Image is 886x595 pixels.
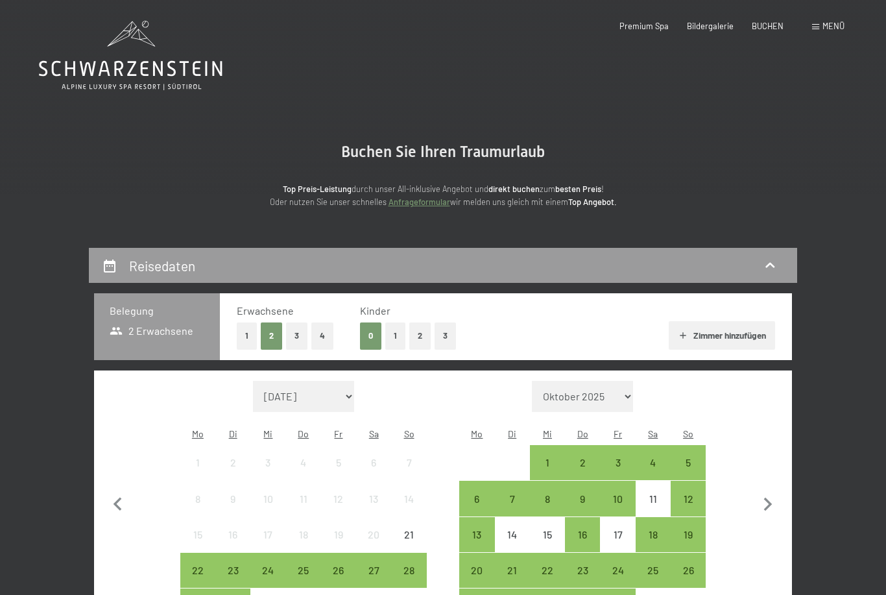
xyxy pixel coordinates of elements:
div: Anreise möglich [530,553,565,588]
div: Anreise nicht möglich [215,445,250,480]
div: Fri Sep 19 2025 [321,517,356,552]
div: Mon Oct 13 2025 [459,517,494,552]
div: Tue Sep 16 2025 [215,517,250,552]
button: 1 [237,322,257,349]
div: 1 [531,457,564,490]
div: Anreise nicht möglich [286,481,321,516]
div: Sat Oct 18 2025 [636,517,671,552]
div: Fri Oct 17 2025 [600,517,635,552]
div: Anreise möglich [671,445,706,480]
div: 7 [496,494,529,526]
div: Thu Sep 18 2025 [286,517,321,552]
div: Wed Oct 01 2025 [530,445,565,480]
div: Anreise nicht möglich [321,481,356,516]
div: 6 [357,457,390,490]
abbr: Dienstag [229,428,237,439]
div: Anreise möglich [565,481,600,516]
div: 3 [252,457,284,490]
a: Premium Spa [619,21,669,31]
span: Bildergalerie [687,21,734,31]
div: Thu Oct 09 2025 [565,481,600,516]
div: Mon Sep 01 2025 [180,445,215,480]
div: Mon Sep 22 2025 [180,553,215,588]
abbr: Freitag [614,428,622,439]
div: 18 [637,529,669,562]
div: 12 [322,494,355,526]
abbr: Dienstag [508,428,516,439]
div: Anreise nicht möglich [180,517,215,552]
div: Sat Sep 13 2025 [356,481,391,516]
div: Fri Sep 26 2025 [321,553,356,588]
div: Thu Oct 23 2025 [565,553,600,588]
div: Sun Sep 28 2025 [391,553,426,588]
div: 13 [461,529,493,562]
div: Wed Sep 17 2025 [250,517,285,552]
div: Anreise nicht möglich [356,517,391,552]
div: Anreise nicht möglich [356,445,391,480]
button: 3 [435,322,456,349]
div: Sun Oct 12 2025 [671,481,706,516]
div: Sun Oct 26 2025 [671,553,706,588]
button: 4 [311,322,333,349]
div: Anreise möglich [636,445,671,480]
div: Mon Sep 15 2025 [180,517,215,552]
button: 3 [286,322,307,349]
div: 8 [182,494,214,526]
div: 4 [637,457,669,490]
button: Zimmer hinzufügen [669,321,774,350]
div: Anreise nicht möglich [530,517,565,552]
div: Sat Oct 25 2025 [636,553,671,588]
div: Sat Sep 20 2025 [356,517,391,552]
div: Anreise möglich [671,517,706,552]
div: Sat Sep 27 2025 [356,553,391,588]
abbr: Montag [192,428,204,439]
div: Fri Sep 12 2025 [321,481,356,516]
h3: Belegung [110,304,204,318]
abbr: Freitag [334,428,342,439]
div: Sun Oct 05 2025 [671,445,706,480]
div: 9 [566,494,599,526]
div: Wed Oct 15 2025 [530,517,565,552]
strong: besten Preis [555,184,601,194]
div: Fri Oct 03 2025 [600,445,635,480]
div: 2 [566,457,599,490]
div: 4 [287,457,320,490]
div: Thu Oct 16 2025 [565,517,600,552]
abbr: Donnerstag [577,428,588,439]
div: 15 [182,529,214,562]
span: Menü [822,21,844,31]
div: Mon Oct 06 2025 [459,481,494,516]
div: Sun Sep 14 2025 [391,481,426,516]
div: Anreise möglich [215,553,250,588]
div: 17 [601,529,634,562]
span: BUCHEN [752,21,784,31]
div: 10 [252,494,284,526]
div: Anreise nicht möglich [286,445,321,480]
abbr: Mittwoch [543,428,552,439]
div: Anreise nicht möglich [180,481,215,516]
div: Anreise möglich [671,553,706,588]
div: Anreise möglich [600,481,635,516]
div: Tue Sep 02 2025 [215,445,250,480]
p: durch unser All-inklusive Angebot und zum ! Oder nutzen Sie unser schnelles wir melden uns gleich... [184,182,702,209]
div: Anreise nicht möglich [250,445,285,480]
div: Anreise möglich [565,517,600,552]
div: 8 [531,494,564,526]
div: 9 [217,494,249,526]
abbr: Sonntag [683,428,693,439]
div: Thu Oct 02 2025 [565,445,600,480]
div: Wed Sep 10 2025 [250,481,285,516]
abbr: Montag [471,428,483,439]
div: 16 [217,529,249,562]
div: Mon Sep 08 2025 [180,481,215,516]
span: Buchen Sie Ihren Traumurlaub [341,143,545,161]
div: Anreise möglich [459,553,494,588]
div: 5 [672,457,704,490]
strong: Top Angebot. [568,197,617,207]
div: Anreise möglich [459,481,494,516]
div: Wed Sep 03 2025 [250,445,285,480]
div: Thu Sep 11 2025 [286,481,321,516]
div: 14 [496,529,529,562]
div: Anreise möglich [600,445,635,480]
abbr: Donnerstag [298,428,309,439]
